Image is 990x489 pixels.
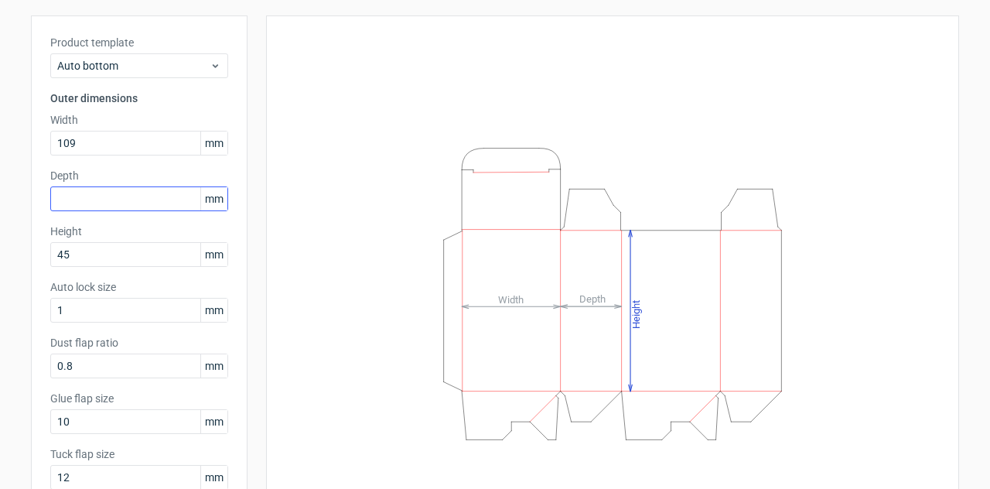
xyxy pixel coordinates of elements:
[630,299,642,328] tspan: Height
[200,299,227,322] span: mm
[50,91,228,106] h3: Outer dimensions
[50,391,228,406] label: Glue flap size
[50,224,228,239] label: Height
[200,354,227,378] span: mm
[50,35,228,50] label: Product template
[200,187,227,210] span: mm
[50,335,228,351] label: Dust flap ratio
[50,168,228,183] label: Depth
[579,293,606,305] tspan: Depth
[200,132,227,155] span: mm
[200,466,227,489] span: mm
[50,446,228,462] label: Tuck flap size
[200,243,227,266] span: mm
[50,279,228,295] label: Auto lock size
[498,293,524,305] tspan: Width
[57,58,210,74] span: Auto bottom
[50,112,228,128] label: Width
[200,410,227,433] span: mm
